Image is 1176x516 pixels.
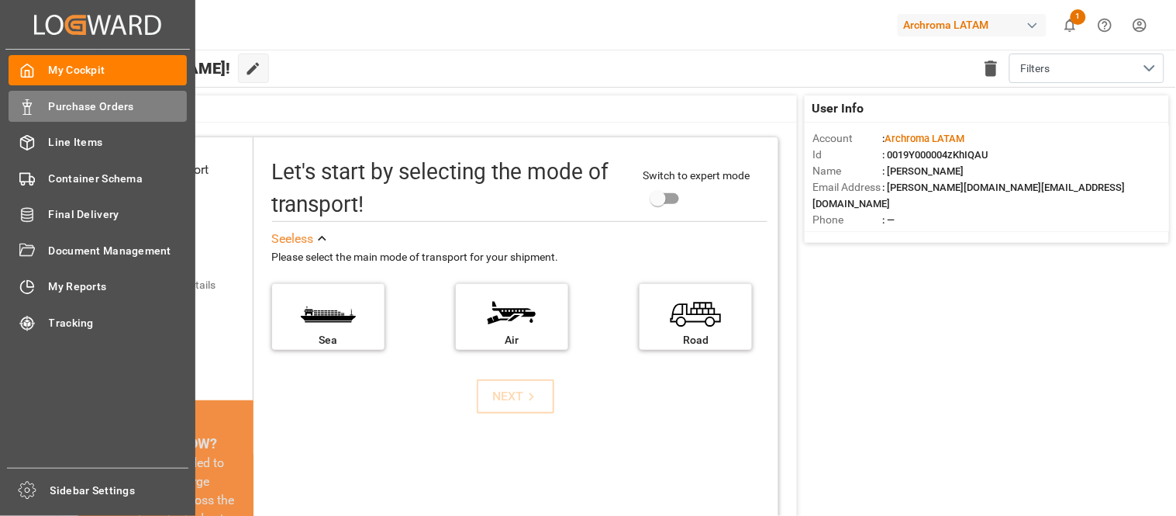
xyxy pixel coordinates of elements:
span: Id [812,147,882,163]
span: Switch to expert mode [643,169,750,182]
div: See less [272,230,314,248]
a: Document Management [9,235,187,265]
span: User Info [812,99,864,118]
span: Purchase Orders [49,99,188,115]
div: Add shipping details [119,277,216,293]
span: My Reports [49,279,188,295]
span: : [882,133,964,144]
a: Purchase Orders [9,91,187,121]
a: Container Schema [9,163,187,193]
span: : [PERSON_NAME] [882,165,964,177]
span: Filters [1021,61,1050,77]
span: : Shipper [882,230,921,242]
a: Line Items [9,127,187,158]
span: Line Items [49,134,188,151]
button: open menu [1009,54,1164,83]
div: Let's start by selecting the mode of transport! [272,156,628,221]
span: Archroma LATAM [885,133,964,144]
span: : — [882,214,895,226]
a: My Cockpit [9,55,187,85]
span: Email Address [812,179,882,196]
div: Sea [280,332,377,348]
div: Please select the main mode of transport for your shipment. [272,248,768,267]
span: My Cockpit [49,62,188,78]
span: Tracking [49,315,188,331]
a: My Reports [9,272,187,302]
div: Air [464,332,560,348]
span: Account Type [812,228,882,244]
span: Sidebar Settings [50,483,189,499]
span: : 0019Y000004zKhIQAU [882,149,988,161]
span: Hello [PERSON_NAME]! [64,54,230,83]
span: Document Management [49,243,188,259]
button: NEXT [477,379,554,414]
a: Tracking [9,307,187,338]
div: Road [647,332,744,348]
span: Name [812,163,882,179]
a: Final Delivery [9,199,187,230]
div: NEXT [492,387,540,406]
span: Account [812,130,882,147]
span: : [PERSON_NAME][DOMAIN_NAME][EMAIL_ADDRESS][DOMAIN_NAME] [812,182,1125,210]
span: Phone [812,212,882,228]
span: Final Delivery [49,206,188,223]
span: Container Schema [49,171,188,187]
